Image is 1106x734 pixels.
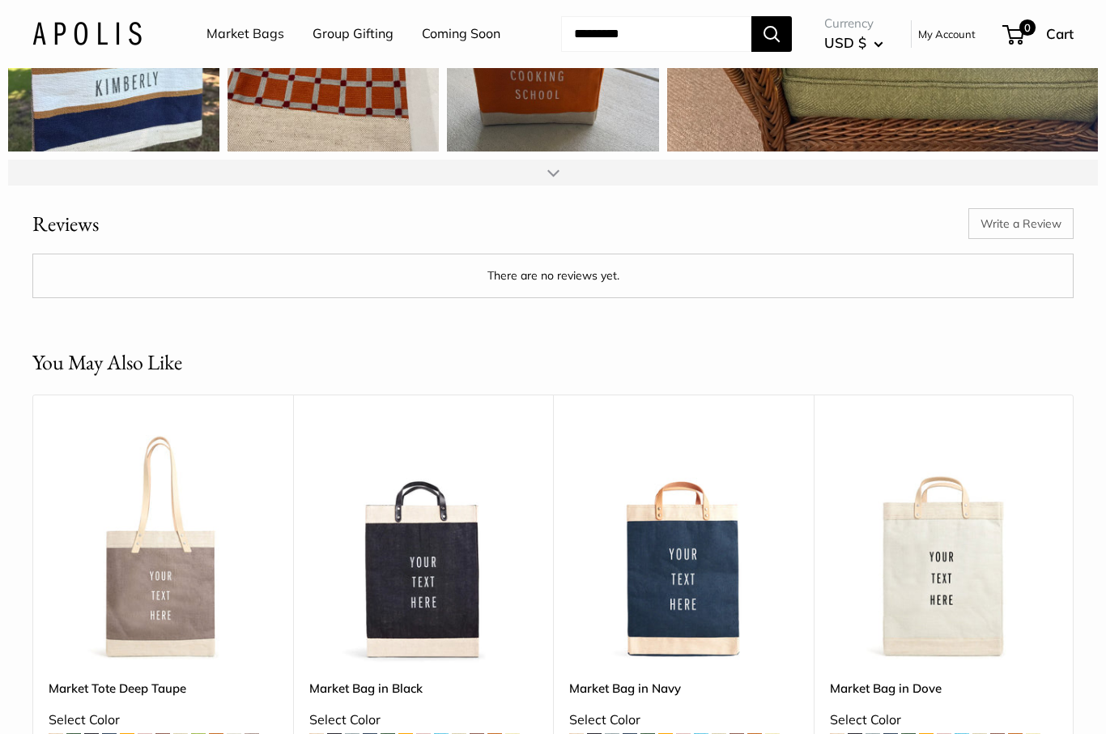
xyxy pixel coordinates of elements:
[1004,21,1074,47] a: 0 Cart
[1019,19,1036,36] span: 0
[830,435,1058,664] a: Market Bag in DoveMarket Bag in Dove
[49,679,277,698] a: Market Tote Deep Taupe
[918,24,976,44] a: My Account
[49,435,277,664] img: Market Tote Deep Taupe
[309,435,538,664] img: Market Bag in Black
[1046,25,1074,42] span: Cart
[824,30,883,56] button: USD $
[309,435,538,664] a: Market Bag in BlackMarket Bag in Black
[569,435,798,664] img: Market Bag in Navy
[830,708,1058,732] div: Select Color
[569,708,798,732] div: Select Color
[830,435,1058,664] img: Market Bag in Dove
[830,679,1058,698] a: Market Bag in Dove
[968,208,1074,239] a: Write a Review
[49,708,277,732] div: Select Color
[824,34,866,51] span: USD $
[309,679,538,698] a: Market Bag in Black
[49,435,277,664] a: Market Tote Deep TaupeMarket Tote Deep Taupe
[569,435,798,664] a: Market Bag in NavyMarket Bag in Navy
[751,16,792,52] button: Search
[313,22,393,46] a: Group Gifting
[45,266,1061,286] p: There are no reviews yet.
[422,22,500,46] a: Coming Soon
[824,12,883,35] span: Currency
[32,347,182,378] h2: You May Also Like
[569,679,798,698] a: Market Bag in Navy
[561,16,751,52] input: Search...
[206,22,284,46] a: Market Bags
[32,22,142,45] img: Apolis
[309,708,538,732] div: Select Color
